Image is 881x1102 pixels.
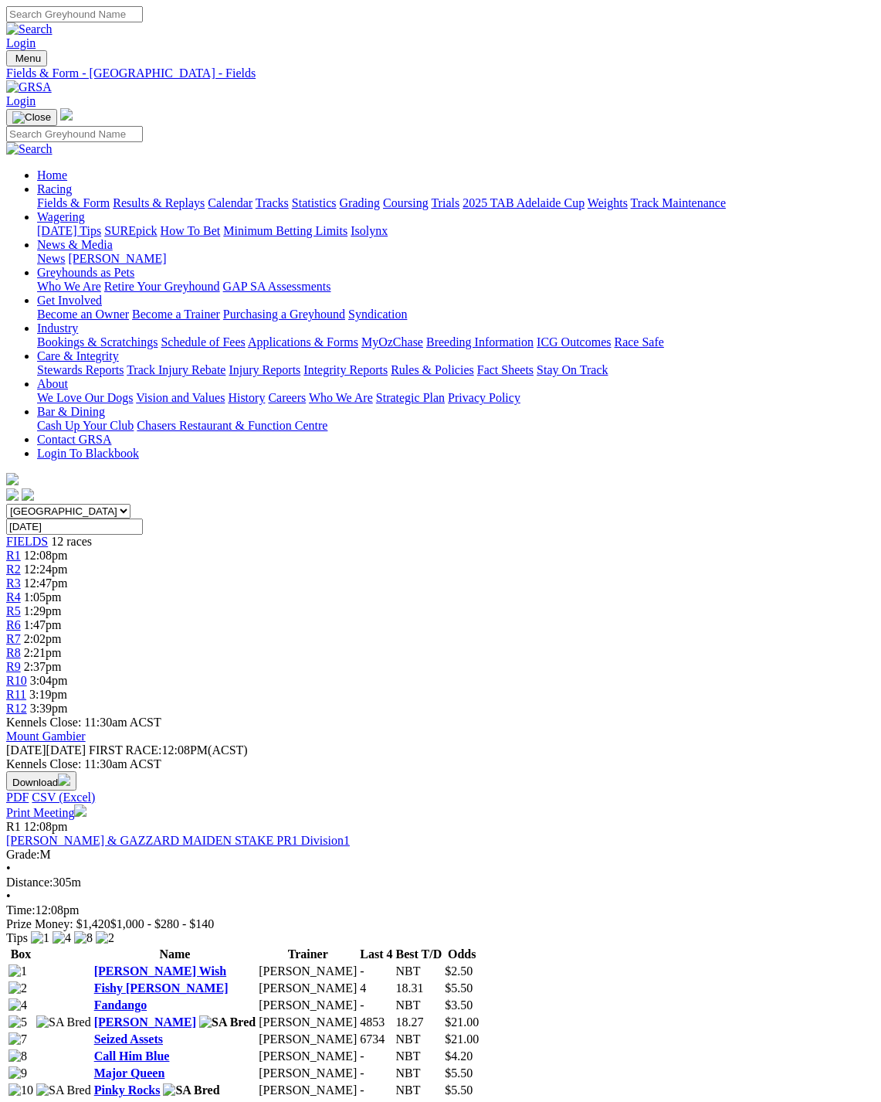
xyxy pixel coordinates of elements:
div: Industry [37,335,875,349]
td: [PERSON_NAME] [258,1066,357,1081]
div: Fields & Form - [GEOGRAPHIC_DATA] - Fields [6,66,875,80]
td: - [359,964,393,979]
span: FIRST RACE: [89,743,161,757]
span: 2:37pm [24,660,62,673]
img: SA Bred [36,1083,91,1097]
td: NBT [395,1049,443,1064]
span: Distance: [6,876,53,889]
a: We Love Our Dogs [37,391,133,404]
button: Toggle navigation [6,109,57,126]
img: Search [6,22,53,36]
td: NBT [395,998,443,1013]
span: Tips [6,931,28,944]
a: Calendar [208,196,252,209]
input: Search [6,126,143,142]
img: GRSA [6,80,52,94]
span: $5.50 [445,1066,473,1080]
a: Stewards Reports [37,363,124,376]
a: Vision and Values [136,391,225,404]
div: 12:08pm [6,903,875,917]
a: R1 [6,549,21,562]
img: 2 [96,931,114,945]
td: NBT [395,964,443,979]
a: Login To Blackbook [37,447,139,460]
td: 4853 [359,1015,393,1030]
a: Weights [588,196,628,209]
a: R12 [6,702,27,715]
img: Close [12,111,51,124]
div: M [6,848,875,862]
img: 4 [8,998,27,1012]
img: 7 [8,1032,27,1046]
a: Home [37,168,67,182]
a: [PERSON_NAME] [68,252,166,265]
a: [PERSON_NAME] [94,1015,196,1029]
div: Bar & Dining [37,419,875,433]
span: R8 [6,646,21,659]
a: Results & Replays [113,196,205,209]
td: - [359,1049,393,1064]
a: Track Injury Rebate [127,363,225,376]
span: $1,000 - $280 - $140 [110,917,215,930]
a: Fields & Form [37,196,110,209]
a: Chasers Restaurant & Function Centre [137,419,327,432]
a: PDF [6,791,29,804]
span: FIELDS [6,535,48,548]
span: 1:47pm [24,618,62,631]
td: [PERSON_NAME] [258,1049,357,1064]
span: 12:08PM(ACST) [89,743,248,757]
span: 12:08pm [24,549,68,562]
a: Greyhounds as Pets [37,266,134,279]
a: R3 [6,577,21,590]
span: 3:39pm [30,702,68,715]
a: Bar & Dining [37,405,105,418]
span: 3:19pm [29,688,67,701]
a: Contact GRSA [37,433,111,446]
span: $4.20 [445,1049,473,1063]
img: 8 [74,931,93,945]
a: Breeding Information [426,335,534,349]
span: 1:29pm [24,604,62,617]
a: SUREpick [104,224,157,237]
a: Login [6,36,36,49]
div: News & Media [37,252,875,266]
span: R6 [6,618,21,631]
a: Major Queen [94,1066,165,1080]
a: Become an Owner [37,308,129,321]
span: • [6,862,11,875]
span: $21.00 [445,1032,479,1046]
a: Industry [37,321,78,335]
td: [PERSON_NAME] [258,1015,357,1030]
div: Racing [37,196,875,210]
td: [PERSON_NAME] [258,981,357,996]
span: Kennels Close: 11:30am ACST [6,716,161,729]
a: Grading [340,196,380,209]
span: R1 [6,820,21,833]
img: 8 [8,1049,27,1063]
td: - [359,1083,393,1098]
a: Stay On Track [537,363,608,376]
img: Search [6,142,53,156]
img: SA Bred [199,1015,256,1029]
button: Toggle navigation [6,50,47,66]
span: 12:47pm [24,577,68,590]
img: SA Bred [36,1015,91,1029]
td: - [359,1066,393,1081]
img: logo-grsa-white.png [60,108,73,121]
a: R10 [6,674,27,687]
a: Fandango [94,998,147,1012]
a: Pinky Rocks [94,1083,161,1097]
a: Tracks [256,196,289,209]
span: $3.50 [445,998,473,1012]
a: Rules & Policies [391,363,474,376]
a: Race Safe [614,335,663,349]
img: 1 [8,964,27,978]
th: Trainer [258,947,357,962]
span: 12:08pm [24,820,68,833]
span: [DATE] [6,743,86,757]
a: MyOzChase [361,335,423,349]
td: [PERSON_NAME] [258,1032,357,1047]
